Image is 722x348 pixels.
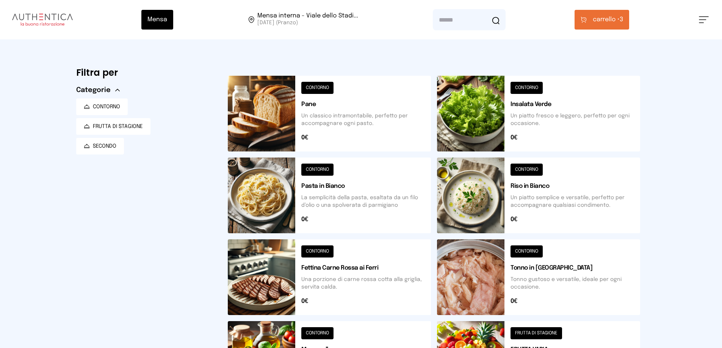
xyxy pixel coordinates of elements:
[12,14,73,26] img: logo.8f33a47.png
[76,67,216,79] h6: Filtra per
[141,10,173,30] button: Mensa
[257,19,358,27] span: [DATE] (Pranzo)
[593,15,620,24] span: carrello •
[76,118,150,135] button: FRUTTA DI STAGIONE
[76,138,124,154] button: SECONDO
[93,103,120,111] span: CONTORNO
[76,85,111,95] span: Categorie
[257,13,358,27] span: Viale dello Stadio, 77, 05100 Terni TR, Italia
[76,85,120,95] button: Categorie
[575,10,629,30] button: carrello •3
[93,123,143,130] span: FRUTTA DI STAGIONE
[593,15,623,24] span: 3
[76,98,128,115] button: CONTORNO
[93,142,116,150] span: SECONDO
